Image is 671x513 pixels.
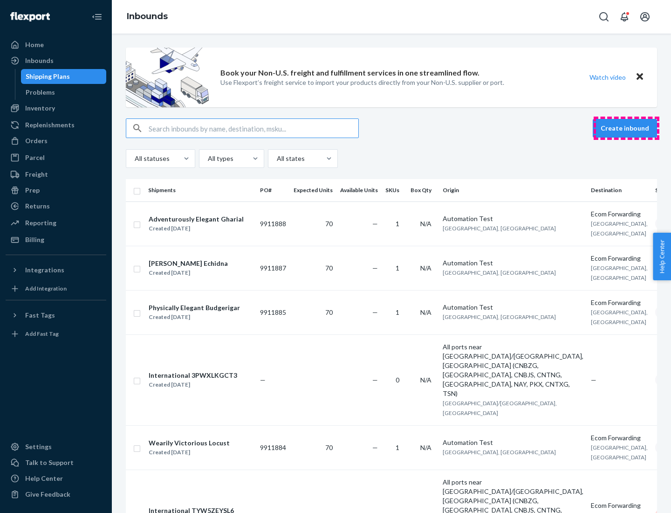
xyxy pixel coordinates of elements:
[396,264,399,272] span: 1
[583,70,632,84] button: Watch video
[382,179,407,201] th: SKUs
[25,265,64,275] div: Integrations
[25,442,52,451] div: Settings
[443,225,556,232] span: [GEOGRAPHIC_DATA], [GEOGRAPHIC_DATA]
[6,281,106,296] a: Add Integration
[6,215,106,230] a: Reporting
[372,308,378,316] span: —
[256,425,290,470] td: 9911884
[6,101,106,116] a: Inventory
[25,201,50,211] div: Returns
[290,179,336,201] th: Expected Units
[420,308,431,316] span: N/A
[6,167,106,182] a: Freight
[25,490,70,499] div: Give Feedback
[276,154,277,163] input: All states
[325,308,333,316] span: 70
[25,218,56,228] div: Reporting
[591,298,648,307] div: Ecom Forwarding
[591,376,596,384] span: —
[636,7,654,26] button: Open account menu
[443,258,583,268] div: Automation Test
[6,199,106,214] a: Returns
[21,69,107,84] a: Shipping Plans
[144,179,256,201] th: Shipments
[26,72,70,81] div: Shipping Plans
[591,309,648,326] span: [GEOGRAPHIC_DATA], [GEOGRAPHIC_DATA]
[443,449,556,456] span: [GEOGRAPHIC_DATA], [GEOGRAPHIC_DATA]
[372,220,378,228] span: —
[372,376,378,384] span: —
[6,439,106,454] a: Settings
[591,433,648,443] div: Ecom Forwarding
[593,119,657,138] button: Create inbound
[149,119,358,138] input: Search inbounds by name, destination, msku...
[220,68,479,78] p: Book your Non-U.S. freight and fulfillment services in one streamlined flow.
[6,37,106,52] a: Home
[325,220,333,228] span: 70
[336,179,382,201] th: Available Units
[6,326,106,341] a: Add Fast Tag
[6,263,106,277] button: Integrations
[420,376,431,384] span: N/A
[443,342,583,398] div: All ports near [GEOGRAPHIC_DATA]/[GEOGRAPHIC_DATA], [GEOGRAPHIC_DATA] (CNBZG, [GEOGRAPHIC_DATA], ...
[587,179,651,201] th: Destination
[443,269,556,276] span: [GEOGRAPHIC_DATA], [GEOGRAPHIC_DATA]
[396,376,399,384] span: 0
[149,215,244,224] div: Adventurously Elegant Gharial
[634,70,646,84] button: Close
[25,284,67,292] div: Add Integration
[6,150,106,165] a: Parcel
[6,455,106,470] a: Talk to Support
[25,170,48,179] div: Freight
[25,235,44,244] div: Billing
[6,53,106,68] a: Inbounds
[6,487,106,502] button: Give Feedback
[325,444,333,451] span: 70
[591,444,648,461] span: [GEOGRAPHIC_DATA], [GEOGRAPHIC_DATA]
[439,179,587,201] th: Origin
[396,220,399,228] span: 1
[443,400,557,416] span: [GEOGRAPHIC_DATA]/[GEOGRAPHIC_DATA], [GEOGRAPHIC_DATA]
[325,264,333,272] span: 70
[149,259,228,268] div: [PERSON_NAME] Echidna
[25,153,45,162] div: Parcel
[134,154,135,163] input: All statuses
[256,179,290,201] th: PO#
[149,268,228,277] div: Created [DATE]
[443,313,556,320] span: [GEOGRAPHIC_DATA], [GEOGRAPHIC_DATA]
[25,458,74,467] div: Talk to Support
[6,183,106,198] a: Prep
[6,118,106,132] a: Replenishments
[396,308,399,316] span: 1
[25,474,63,483] div: Help Center
[25,186,40,195] div: Prep
[407,179,439,201] th: Box Qty
[149,371,237,380] div: International 3PWXLKGCT3
[149,303,240,312] div: Physically Elegant Budgerigar
[207,154,208,163] input: All types
[6,133,106,148] a: Orders
[25,330,59,338] div: Add Fast Tag
[591,209,648,219] div: Ecom Forwarding
[372,444,378,451] span: —
[591,254,648,263] div: Ecom Forwarding
[25,40,44,49] div: Home
[372,264,378,272] span: —
[256,290,290,334] td: 9911885
[25,120,75,130] div: Replenishments
[149,224,244,233] div: Created [DATE]
[25,104,55,113] div: Inventory
[6,471,106,486] a: Help Center
[420,264,431,272] span: N/A
[149,448,230,457] div: Created [DATE]
[653,233,671,280] button: Help Center
[21,85,107,100] a: Problems
[595,7,613,26] button: Open Search Box
[149,438,230,448] div: Wearily Victorious Locust
[10,12,50,21] img: Flexport logo
[25,311,55,320] div: Fast Tags
[591,264,648,281] span: [GEOGRAPHIC_DATA], [GEOGRAPHIC_DATA]
[420,220,431,228] span: N/A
